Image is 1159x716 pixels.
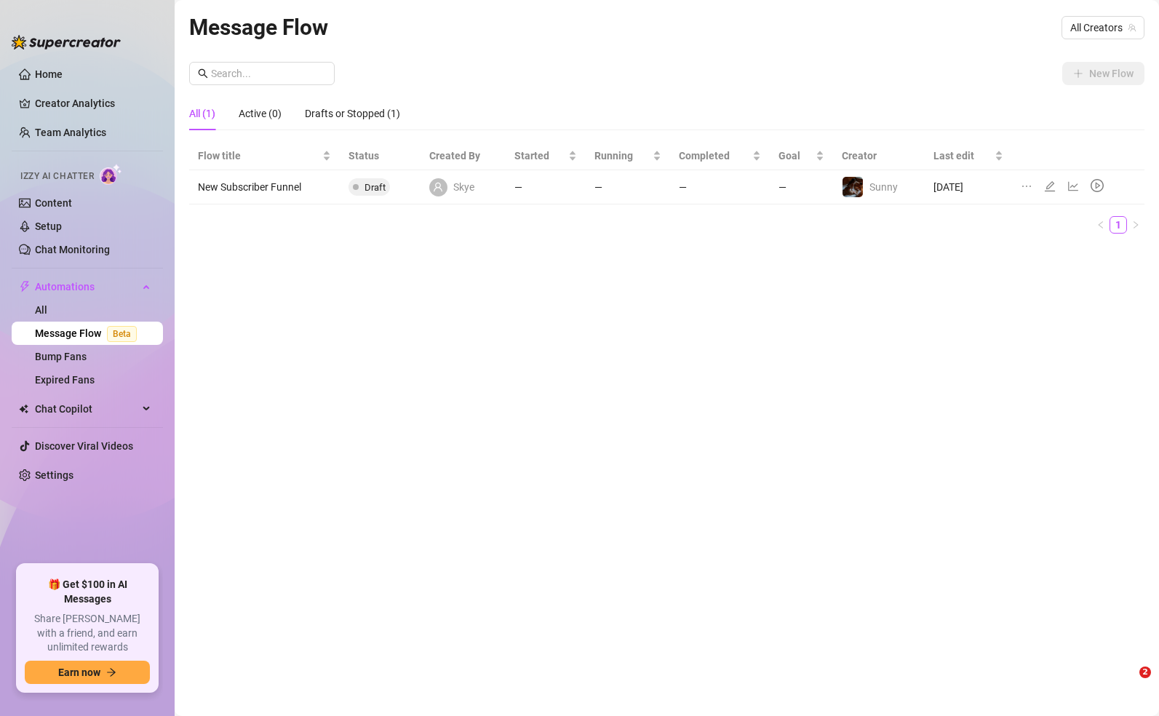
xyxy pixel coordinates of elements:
a: All [35,304,47,316]
span: Sunny [869,181,898,193]
button: left [1092,216,1110,234]
a: Settings [35,469,73,481]
span: Beta [107,326,137,342]
span: Started [514,148,565,164]
td: [DATE] [925,170,1012,204]
span: user [433,182,443,192]
th: Started [506,142,586,170]
img: logo-BBDzfeDw.svg [12,35,121,49]
span: edit [1044,180,1056,192]
a: 1 [1110,217,1126,233]
div: All (1) [189,106,215,122]
th: Completed [670,142,770,170]
a: Bump Fans [35,351,87,362]
button: Earn nowarrow-right [25,661,150,684]
article: Message Flow [189,10,328,44]
span: play-circle [1091,179,1104,192]
img: Sunny [843,177,863,197]
span: team [1128,23,1136,32]
span: Skye [453,179,474,195]
span: Share [PERSON_NAME] with a friend, and earn unlimited rewards [25,612,150,655]
td: — [670,170,770,204]
span: Last edit [933,148,992,164]
input: Search... [211,65,326,81]
span: search [198,68,208,79]
img: Chat Copilot [19,404,28,414]
td: — [586,170,670,204]
span: Chat Copilot [35,397,138,421]
a: Expired Fans [35,374,95,386]
span: Draft [365,182,386,193]
span: left [1096,220,1105,229]
a: Discover Viral Videos [35,440,133,452]
a: Chat Monitoring [35,244,110,255]
span: All Creators [1070,17,1136,39]
th: Creator [833,142,925,170]
th: Goal [770,142,833,170]
iframe: Intercom live chat [1110,667,1144,701]
a: Team Analytics [35,127,106,138]
td: — [770,170,833,204]
span: ellipsis [1021,180,1032,192]
span: Running [594,148,650,164]
img: AI Chatter [100,164,122,185]
span: thunderbolt [19,281,31,293]
a: Message FlowBeta [35,327,143,339]
a: Creator Analytics [35,92,151,115]
div: Active (0) [239,106,282,122]
span: Flow title [198,148,319,164]
th: Created By [421,142,506,170]
a: Setup [35,220,62,232]
li: Next Page [1127,216,1144,234]
span: arrow-right [106,667,116,677]
span: right [1131,220,1140,229]
th: Status [340,142,421,170]
button: right [1127,216,1144,234]
span: 🎁 Get $100 in AI Messages [25,578,150,606]
li: 1 [1110,216,1127,234]
span: line-chart [1067,180,1079,192]
button: New Flow [1062,62,1144,85]
th: Flow title [189,142,340,170]
td: New Subscriber Funnel [189,170,340,204]
span: Automations [35,275,138,298]
span: Completed [679,148,749,164]
td: — [506,170,586,204]
li: Previous Page [1092,216,1110,234]
th: Running [586,142,670,170]
span: Goal [778,148,813,164]
a: Home [35,68,63,80]
span: Earn now [58,667,100,678]
span: Izzy AI Chatter [20,170,94,183]
span: 2 [1139,667,1151,678]
th: Last edit [925,142,1012,170]
div: Drafts or Stopped (1) [305,106,400,122]
a: Content [35,197,72,209]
